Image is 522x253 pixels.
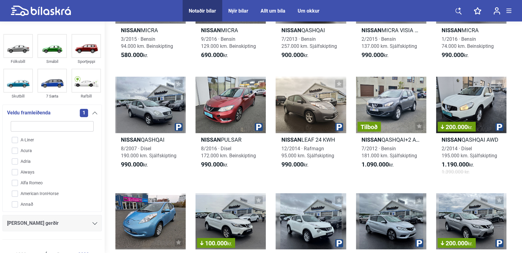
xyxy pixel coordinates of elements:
[362,27,381,33] b: Nissan
[121,51,143,59] b: 580.000
[121,52,148,59] span: kr.
[356,27,426,34] h2: MICRA VISIA SJÁLFSK
[442,52,469,59] span: kr.
[362,146,417,159] span: 7/2012 · Bensín 181.000 km. Sjálfskipting
[121,27,141,33] b: Nissan
[189,8,216,14] a: Notaðir bílar
[121,136,141,143] b: Nissan
[493,7,500,15] img: user-login.svg
[201,51,223,59] b: 690.000
[175,123,183,131] img: parking.png
[281,52,308,59] span: kr.
[261,8,285,14] a: Allt um bíla
[7,109,51,117] span: Veldu framleiðenda
[442,36,494,49] span: 1/2016 · Bensín 74.000 km. Beinskipting
[436,77,506,181] a: 200.000kr.NissanQASHQAI AWD2/2014 · Dísel195.000 km. Sjálfskipting1.190.000kr.1.390.000 kr.
[121,161,148,168] span: kr.
[3,58,33,65] div: Fólksbíll
[362,52,389,59] span: kr.
[201,136,221,143] b: Nissan
[361,124,378,130] span: Tilboð
[362,161,394,168] span: kr.
[415,239,423,247] img: parking.png
[72,93,101,100] div: Rafbíll
[195,27,266,34] h2: MICRA
[495,123,503,131] img: parking.png
[201,36,256,49] span: 9/2016 · Bensín 129.000 km. Beinskipting
[362,136,381,143] b: Nissan
[276,27,346,34] h2: QASHQAI
[227,241,232,247] span: kr.
[201,52,228,59] span: kr.
[281,51,303,59] b: 900.000
[335,239,343,247] img: parking.png
[442,146,497,159] span: 2/2014 · Dísel 195.000 km. Sjálfskipting
[37,58,67,65] div: Smábíl
[121,36,173,49] span: 3/2015 · Bensín 94.000 km. Beinskipting
[436,27,506,34] h2: MICRA
[72,58,101,65] div: Sportjeppi
[255,123,263,131] img: parking.png
[7,219,59,228] span: [PERSON_NAME] gerðir
[201,161,228,168] span: kr.
[115,77,186,181] a: NissanQASHQAI8/2007 · Dísel190.000 km. Sjálfskipting990.000kr.
[362,51,384,59] b: 990.000
[195,77,266,181] a: NissanPULSAR8/2016 · Dísel172.000 km. Beinskipting990.000kr.
[80,109,88,117] span: 1
[298,8,319,14] a: Um okkur
[356,77,426,181] a: TilboðNissanQASHQAI+2 AWD M/[PERSON_NAME]7/2012 · Bensín181.000 km. Sjálfskipting1.090.000kr.
[228,8,248,14] a: Nýir bílar
[3,93,33,100] div: Skutbíll
[37,93,67,100] div: 7 Sæta
[495,239,503,247] img: parking.png
[442,161,469,168] b: 1.190.000
[335,123,343,131] img: parking.png
[281,27,301,33] b: Nissan
[362,36,417,49] span: 2/2015 · Bensín 137.000 km. Sjálfskipting
[281,161,308,168] span: kr.
[442,51,464,59] b: 990.000
[276,136,346,143] h2: LEAF 24 KWH
[115,27,186,34] h2: MICRA
[115,136,186,143] h2: QASHQAI
[281,161,303,168] b: 990.000
[436,136,506,143] h2: QASHQAI AWD
[276,77,346,181] a: NissanLEAF 24 KWH12/2014 · Rafmagn95.000 km. Sjálfskipting990.000kr.
[201,161,223,168] b: 990.000
[201,146,256,159] span: 8/2016 · Dísel 172.000 km. Beinskipting
[356,136,426,143] h2: QASHQAI+2 AWD M/[PERSON_NAME]
[281,146,334,159] span: 12/2014 · Rafmagn 95.000 km. Sjálfskipting
[362,161,389,168] b: 1.090.000
[200,240,232,246] span: 100.000
[281,136,301,143] b: Nissan
[468,125,473,130] span: kr.
[281,36,337,49] span: 7/2013 · Bensín 257.000 km. Sjálfskipting
[441,240,473,246] span: 200.000
[121,146,176,159] span: 8/2007 · Dísel 190.000 km. Sjálfskipting
[121,161,143,168] b: 990.000
[442,136,462,143] b: Nissan
[201,27,221,33] b: Nissan
[442,161,474,168] span: kr.
[468,241,473,247] span: kr.
[441,124,473,130] span: 200.000
[442,27,462,33] b: Nissan
[442,168,470,175] span: 1.390.000 kr.
[195,136,266,143] h2: PULSAR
